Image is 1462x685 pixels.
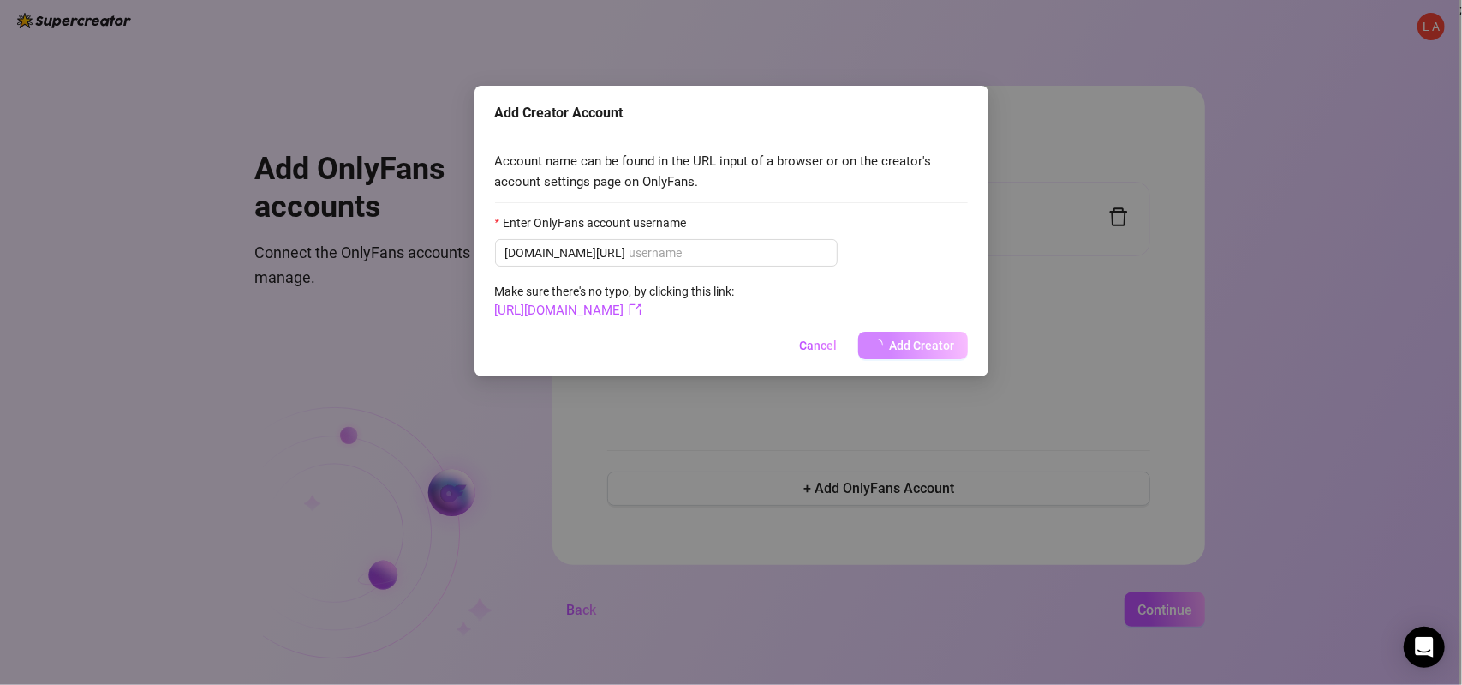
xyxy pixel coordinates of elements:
span: Make sure there's no typo, by clicking this link: [495,285,735,317]
span: export [629,303,641,316]
div: Open Intercom Messenger [1404,627,1445,668]
span: Cancel [800,339,838,352]
button: Add Creator [858,332,968,359]
button: Cancel [786,332,851,359]
span: [DOMAIN_NAME][URL] [505,243,626,262]
span: Add Creator [890,339,955,352]
span: loading [871,339,883,351]
a: [URL][DOMAIN_NAME]export [495,303,641,318]
input: Enter OnlyFans account username [630,243,827,262]
label: Enter OnlyFans account username [495,213,697,232]
div: Add Creator Account [495,103,968,123]
span: Account name can be found in the URL input of a browser or on the creator's account settings page... [495,152,968,192]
